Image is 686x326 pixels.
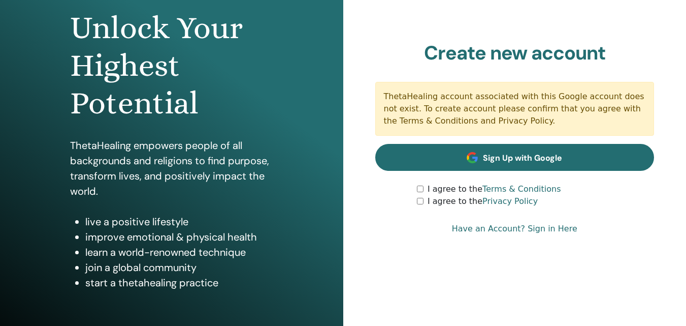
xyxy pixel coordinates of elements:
[428,195,538,208] label: I agree to the
[70,9,273,123] h1: Unlock Your Highest Potential
[375,144,655,171] a: Sign Up with Google
[482,196,538,206] a: Privacy Policy
[482,184,561,194] a: Terms & Conditions
[85,275,273,290] li: start a thetahealing practice
[85,214,273,229] li: live a positive lifestyle
[70,138,273,199] p: ThetaHealing empowers people of all backgrounds and religions to find purpose, transform lives, a...
[375,42,655,65] h2: Create new account
[428,183,561,195] label: I agree to the
[85,229,273,245] li: improve emotional & physical health
[85,245,273,260] li: learn a world-renowned technique
[452,223,577,235] a: Have an Account? Sign in Here
[85,260,273,275] li: join a global community
[483,153,562,163] span: Sign Up with Google
[375,82,655,136] div: ThetaHealing account associated with this Google account does not exist. To create account please...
